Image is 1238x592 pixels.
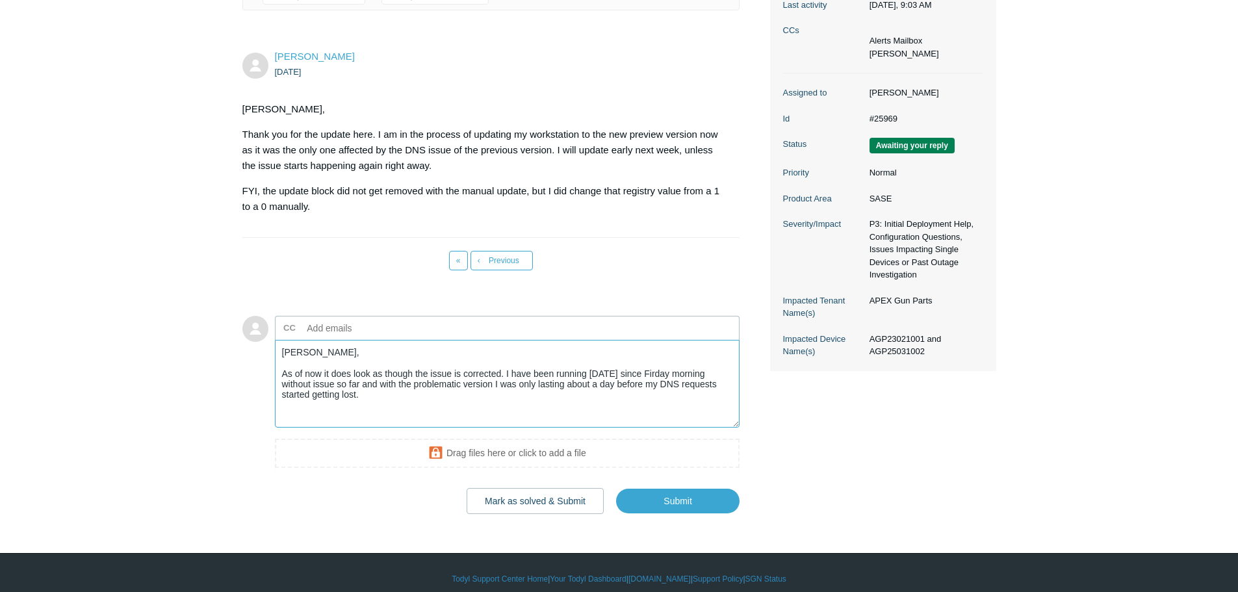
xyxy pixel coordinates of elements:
[616,489,740,513] input: Submit
[489,256,519,265] span: Previous
[870,138,955,153] span: We are waiting for you to respond
[863,192,983,205] dd: SASE
[242,573,996,585] div: | | | |
[628,573,691,585] a: [DOMAIN_NAME]
[452,573,548,585] a: Todyl Support Center Home
[783,24,863,37] dt: CCs
[863,112,983,125] dd: #25969
[783,218,863,231] dt: Severity/Impact
[283,318,296,338] label: CC
[783,112,863,125] dt: Id
[783,138,863,151] dt: Status
[783,333,863,358] dt: Impacted Device Name(s)
[863,86,983,99] dd: [PERSON_NAME]
[550,573,626,585] a: Your Todyl Dashboard
[456,256,461,265] span: «
[783,86,863,99] dt: Assigned to
[471,251,533,270] a: Previous
[275,340,740,428] textarea: Add your reply
[783,192,863,205] dt: Product Area
[467,488,604,514] button: Mark as solved & Submit
[242,183,727,214] p: FYI, the update block did not get removed with the manual update, but I did change that registry ...
[863,294,983,307] dd: APEX Gun Parts
[745,573,786,585] a: SGN Status
[783,294,863,320] dt: Impacted Tenant Name(s)
[242,101,727,117] p: [PERSON_NAME],
[275,51,355,62] a: [PERSON_NAME]
[870,47,939,60] li: Aaron Luboff
[693,573,743,585] a: Support Policy
[275,67,302,77] time: 08/29/2025, 08:39
[783,166,863,179] dt: Priority
[275,51,355,62] span: Matt Cholin
[242,127,727,174] p: Thank you for the update here. I am in the process of updating my workstation to the new preview ...
[870,34,939,47] li: Alerts Mailbox
[863,166,983,179] dd: Normal
[302,318,442,338] input: Add emails
[478,256,480,265] span: ‹
[863,218,983,281] dd: P3: Initial Deployment Help, Configuration Questions, Issues Impacting Single Devices or Past Out...
[863,333,983,358] dd: AGP23021001 and AGP25031002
